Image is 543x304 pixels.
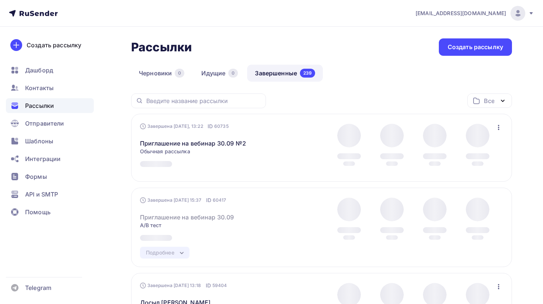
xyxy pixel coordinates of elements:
div: 0 [175,69,184,78]
span: Контакты [25,83,54,92]
a: Контакты [6,81,94,95]
span: Обычная рассылка [140,148,190,155]
a: Дашборд [6,63,94,78]
span: Отправители [25,119,64,128]
span: ID [206,282,211,289]
a: Рассылки [6,98,94,113]
span: Шаблоны [25,137,53,146]
span: 60417 [213,197,226,204]
span: ID [208,123,213,130]
span: Формы [25,172,47,181]
input: Введите название рассылки [146,97,262,105]
div: Все [484,96,494,105]
span: [EMAIL_ADDRESS][DOMAIN_NAME] [416,10,506,17]
div: 0 [228,69,238,78]
div: 239 [300,69,315,78]
div: Завершена [DATE] 15:37 [140,197,226,204]
div: Завершена [DATE], 13:22 [140,123,229,130]
div: Завершена [DATE] 13:18 [140,282,227,289]
span: Помощь [25,208,51,216]
span: Дашборд [25,66,53,75]
span: 60735 [214,123,229,130]
span: A/B тест [140,222,162,229]
span: Telegram [25,283,51,292]
a: Приглашение на вебинар 30.09 №2 [140,139,246,148]
a: Идущие0 [194,65,246,82]
a: Черновики0 [131,65,192,82]
span: Рассылки [25,101,54,110]
a: Шаблоны [6,134,94,148]
button: Все [467,93,512,108]
a: Формы [6,169,94,184]
div: Создать рассылку [27,41,81,49]
div: Подробнее [146,248,174,257]
span: Интеграции [25,154,61,163]
span: API и SMTP [25,190,58,199]
a: Завершенные239 [247,65,323,82]
h2: Рассылки [131,40,192,55]
div: Создать рассылку [448,43,503,51]
span: ID [206,197,211,204]
a: Отправители [6,116,94,131]
a: [EMAIL_ADDRESS][DOMAIN_NAME] [416,6,534,21]
span: 59404 [212,282,227,289]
